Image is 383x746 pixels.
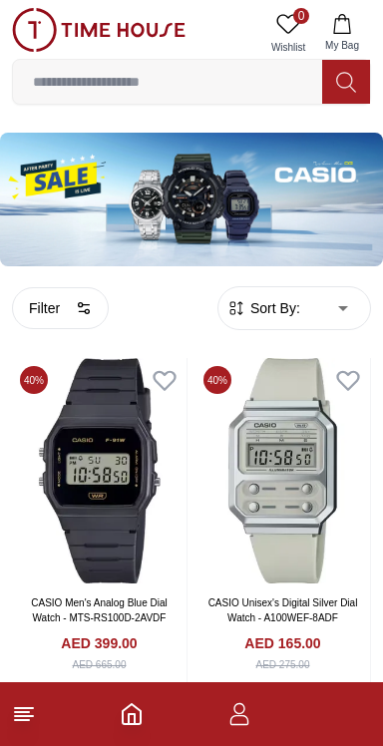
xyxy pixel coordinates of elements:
[263,8,313,59] a: 0Wishlist
[12,8,186,52] img: ...
[317,38,367,53] span: My Bag
[12,358,187,582] img: CASIO Men's Analog Blue Dial Watch - MTS-RS100D-2AVDF
[293,8,309,24] span: 0
[195,358,370,582] img: CASIO Unisex's Digital Silver Dial Watch - A100WEF-8ADF
[20,366,48,394] span: 40 %
[203,366,231,394] span: 40 %
[313,8,371,59] button: My Bag
[226,298,300,318] button: Sort By:
[208,597,358,623] a: CASIO Unisex's Digital Silver Dial Watch - A100WEF-8ADF
[73,657,127,672] div: AED 665.00
[256,657,310,672] div: AED 275.00
[61,633,137,653] h4: AED 399.00
[120,702,144,726] a: Home
[31,597,167,623] a: CASIO Men's Analog Blue Dial Watch - MTS-RS100D-2AVDF
[246,298,300,318] span: Sort By:
[263,40,313,55] span: Wishlist
[244,633,320,653] h4: AED 165.00
[12,287,109,329] button: Filter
